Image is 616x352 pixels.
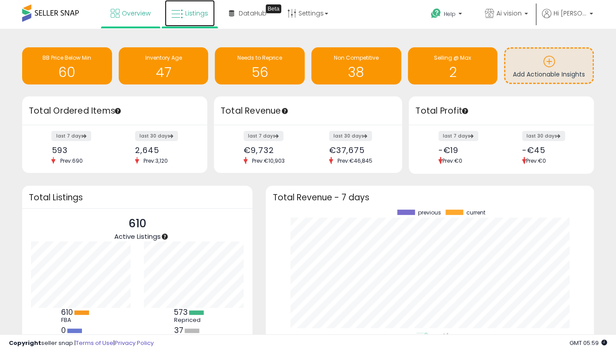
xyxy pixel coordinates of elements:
[554,9,587,18] span: Hi [PERSON_NAME]
[174,307,188,318] b: 573
[174,317,214,324] div: Repriced
[542,9,593,29] a: Hi [PERSON_NAME]
[219,65,300,80] h1: 56
[27,65,108,80] h1: 60
[461,107,469,115] div: Tooltip anchor
[526,157,546,165] span: Prev: €0
[444,10,456,18] span: Help
[434,54,471,61] span: Selling @ Max
[215,47,305,84] a: Needs to Reprice 56
[248,157,289,165] span: Prev: €10,903
[311,47,401,84] a: Non Competitive 38
[61,307,73,318] b: 610
[266,4,281,13] div: Tooltip anchor
[329,131,372,141] label: last 30 days
[9,339,41,347] strong: Copyright
[244,131,283,141] label: last 7 days
[135,131,178,141] label: last 30 days
[334,54,379,61] span: Non Competitive
[61,317,101,324] div: FBA
[424,1,471,29] a: Help
[119,47,209,84] a: Inventory Age 47
[135,145,191,155] div: 2,645
[438,131,478,141] label: last 7 days
[244,145,302,155] div: €9,732
[185,9,208,18] span: Listings
[174,325,183,336] b: 37
[329,145,387,155] div: €37,675
[418,210,441,216] span: previous
[139,157,172,165] span: Prev: 3,120
[161,233,169,241] div: Tooltip anchor
[412,65,493,80] h1: 2
[496,9,522,18] span: Ai vision
[281,107,289,115] div: Tooltip anchor
[29,194,246,201] h3: Total Listings
[51,131,91,141] label: last 7 days
[466,210,485,216] span: current
[272,194,587,201] h3: Total Revenue - 7 days
[522,145,578,155] div: -€45
[438,145,495,155] div: -€19
[51,145,108,155] div: 593
[442,157,462,165] span: Prev: €0
[114,215,161,232] p: 610
[570,339,607,347] span: 2025-09-13 05:59 GMT
[122,9,151,18] span: Overview
[513,70,585,79] span: Add Actionable Insights
[415,105,587,117] h3: Total Profit
[114,232,161,241] span: Active Listings
[115,339,154,347] a: Privacy Policy
[9,339,154,348] div: seller snap | |
[61,325,66,336] b: 0
[408,47,498,84] a: Selling @ Max 2
[333,157,377,165] span: Prev: €46,845
[237,54,282,61] span: Needs to Reprice
[316,65,397,80] h1: 38
[505,49,593,83] a: Add Actionable Insights
[145,54,182,61] span: Inventory Age
[123,65,204,80] h1: 47
[29,105,201,117] h3: Total Ordered Items
[55,157,87,165] span: Prev: 690
[430,8,442,19] i: Get Help
[522,131,565,141] label: last 30 days
[22,47,112,84] a: BB Price Below Min 60
[76,339,113,347] a: Terms of Use
[114,107,122,115] div: Tooltip anchor
[43,54,91,61] span: BB Price Below Min
[221,105,395,117] h3: Total Revenue
[239,9,267,18] span: DataHub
